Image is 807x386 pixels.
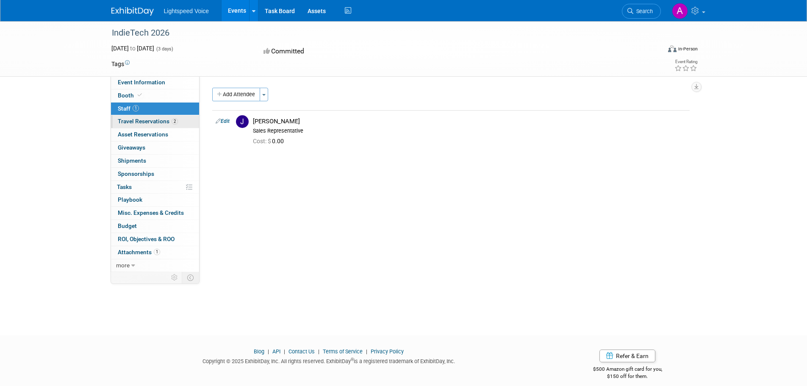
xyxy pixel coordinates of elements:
div: $150 off for them. [559,373,696,380]
a: Booth [111,89,199,102]
span: Asset Reservations [118,131,168,138]
div: In-Person [678,46,698,52]
a: Travel Reservations2 [111,115,199,128]
a: Tasks [111,181,199,194]
td: Personalize Event Tab Strip [167,272,182,283]
div: $500 Amazon gift card for you, [559,360,696,380]
img: ExhibitDay [111,7,154,16]
span: | [282,348,287,355]
span: Search [633,8,653,14]
span: | [364,348,369,355]
span: Attachments [118,249,160,255]
a: ROI, Objectives & ROO [111,233,199,246]
div: Sales Representative [253,128,686,134]
a: Budget [111,220,199,233]
span: Sponsorships [118,170,154,177]
a: Privacy Policy [371,348,404,355]
img: Andrew Chlebina [672,3,688,19]
img: Format-Inperson.png [668,45,677,52]
span: Cost: $ [253,138,272,144]
img: J.jpg [236,115,249,128]
span: Budget [118,222,137,229]
span: Travel Reservations [118,118,178,125]
a: more [111,259,199,272]
a: Staff1 [111,103,199,115]
span: to [129,45,137,52]
a: Edit [216,118,230,124]
span: 1 [133,105,139,111]
span: | [266,348,271,355]
a: Shipments [111,155,199,167]
a: Giveaways [111,142,199,154]
span: Shipments [118,157,146,164]
span: Booth [118,92,144,99]
span: 2 [172,118,178,125]
a: Refer & Earn [599,350,655,362]
span: Tasks [117,183,132,190]
span: Misc. Expenses & Credits [118,209,184,216]
a: Terms of Service [323,348,363,355]
a: Misc. Expenses & Credits [111,207,199,219]
span: ROI, Objectives & ROO [118,236,175,242]
div: Event Format [611,44,698,57]
div: Committed [261,44,448,59]
a: Event Information [111,76,199,89]
div: Event Rating [674,60,697,64]
td: Tags [111,60,130,68]
a: API [272,348,280,355]
a: Attachments1 [111,246,199,259]
a: Search [622,4,661,19]
span: | [316,348,322,355]
span: 1 [154,249,160,255]
span: [DATE] [DATE] [111,45,154,52]
a: Sponsorships [111,168,199,181]
span: Giveaways [118,144,145,151]
span: Lightspeed Voice [164,8,209,14]
sup: ® [351,357,354,362]
button: Add Attendee [212,88,260,101]
span: (3 days) [155,46,173,52]
span: more [116,262,130,269]
a: Contact Us [288,348,315,355]
div: [PERSON_NAME] [253,117,686,125]
a: Asset Reservations [111,128,199,141]
span: Playbook [118,196,142,203]
a: Blog [254,348,264,355]
div: IndieTech 2026 [109,25,648,41]
i: Booth reservation complete [138,93,142,97]
td: Toggle Event Tabs [182,272,199,283]
div: Copyright © 2025 ExhibitDay, Inc. All rights reserved. ExhibitDay is a registered trademark of Ex... [111,355,547,365]
span: Event Information [118,79,165,86]
span: Staff [118,105,139,112]
a: Playbook [111,194,199,206]
span: 0.00 [253,138,287,144]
